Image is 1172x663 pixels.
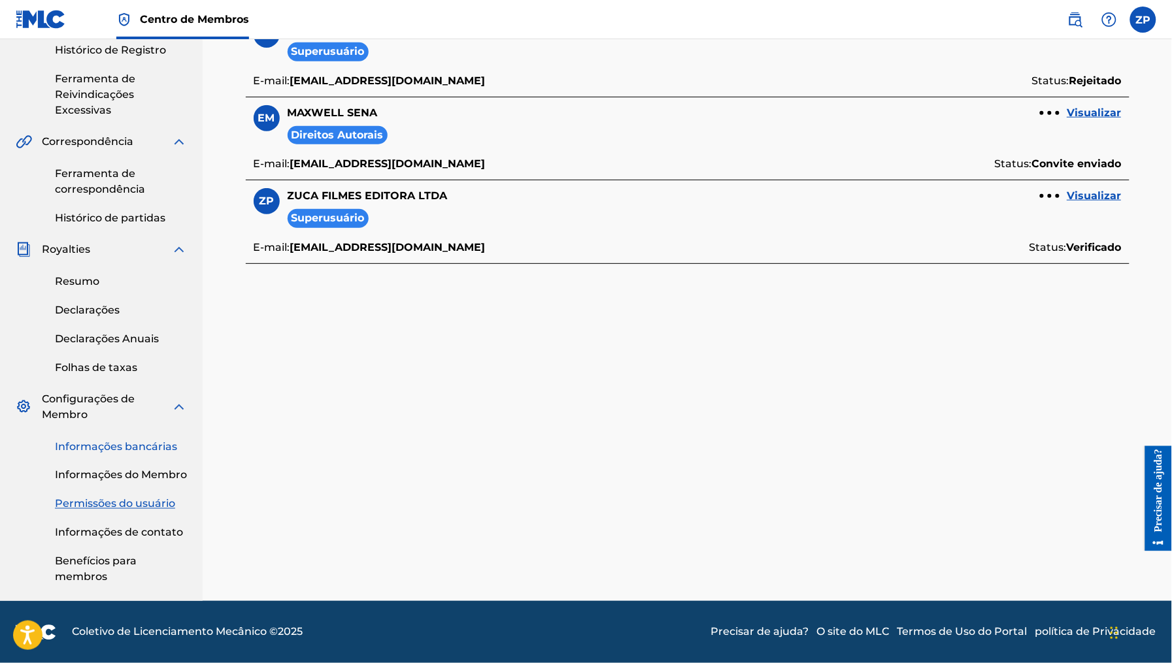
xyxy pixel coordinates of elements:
[290,74,486,87] font: [EMAIL_ADDRESS][DOMAIN_NAME]
[258,112,275,124] font: EM
[16,399,31,415] img: Configurações de Membro
[171,242,187,257] img: expandir
[292,212,365,224] font: Superusuário
[140,13,249,25] font: Centro de Membros
[42,243,90,255] font: Royalties
[995,157,1032,170] font: Status:
[897,626,1028,638] font: Termos de Uso do Portal
[116,12,132,27] img: Principal detentor de direitos autorais
[55,439,187,455] a: Informações bancárias
[288,106,344,119] font: MAXWELL
[72,626,278,638] font: Coletivo de Licenciamento Mecânico ©
[817,624,890,640] a: O site do MLC
[55,332,159,345] font: Declarações Anuais
[55,555,137,583] font: Benefícios para membros
[290,241,486,253] font: [EMAIL_ADDRESS][DOMAIN_NAME]
[288,105,388,121] h5: MAXWELL SENA
[711,624,809,640] a: Precisar de ajuda?
[55,468,187,483] a: Informações do Membro
[254,74,290,87] font: E-mail:
[55,275,99,287] font: Resumo
[55,496,187,512] a: Permissões do usuário
[278,626,303,638] font: 2025
[1035,624,1156,640] a: política de Privacidade
[1107,600,1172,663] iframe: Widget de bate-papo
[16,10,66,29] img: Logotipo da MLC
[55,166,187,197] a: Ferramenta de correspondência
[1067,105,1122,121] a: Visualizar
[1035,626,1156,638] font: política de Privacidade
[288,189,362,202] font: ZUCA FILMES
[55,212,165,224] font: Histórico de partidas
[16,624,56,640] img: logotipo
[55,210,187,226] a: Histórico de partidas
[55,73,135,116] font: Ferramenta de Reivindicações Excessivas
[42,135,133,148] font: Correspondência
[292,45,365,57] font: Superusuário
[42,393,135,421] font: Configurações de Membro
[55,554,187,585] a: Benefícios para membros
[254,241,290,253] font: E-mail:
[817,626,890,638] font: O site do MLC
[1069,74,1122,87] font: Rejeitado
[55,440,177,453] font: Informações bancárias
[711,626,809,638] font: Precisar de ajuda?
[55,304,120,316] font: Declarações
[55,525,187,541] a: Informações de contato
[1062,7,1088,33] a: Pesquisa pública
[55,274,187,289] a: Resumo
[1067,241,1122,253] font: Verificado
[171,399,187,415] img: expandir
[1067,188,1122,204] a: Visualizar
[1096,7,1122,33] div: Ajuda
[1032,157,1122,170] font: Convite enviado
[1032,74,1069,87] font: Status:
[55,302,187,318] a: Declarações
[290,157,486,170] font: [EMAIL_ADDRESS][DOMAIN_NAME]
[55,526,183,539] font: Informações de contato
[1111,613,1118,653] div: Arrastar
[55,42,187,58] a: Histórico de Registro
[292,129,384,141] font: Direitos autorais
[18,3,29,86] font: Precisar de ajuda?
[16,134,32,150] img: Correspondência
[1130,7,1156,33] div: Menu do usuário
[55,167,145,195] font: Ferramenta de correspondência
[1030,241,1067,253] font: Status:
[55,331,187,347] a: Declarações Anuais
[16,242,31,257] img: Royalties
[55,71,187,118] a: Ferramenta de Reivindicações Excessivas
[55,498,175,510] font: Permissões do usuário
[288,188,448,204] h5: ZUCA FILMES EDITORA LTDA
[55,361,137,374] font: Folhas de taxas
[348,106,378,119] font: SENA
[1067,12,1083,27] img: procurar
[365,189,448,202] font: EDITORA LTDA
[55,469,187,481] font: Informações do Membro
[55,360,187,376] a: Folhas de taxas
[254,157,290,170] font: E-mail:
[897,624,1028,640] a: Termos de Uso do Portal
[1101,12,1117,27] img: ajuda
[259,195,274,207] font: ZP
[55,44,166,56] font: Histórico de Registro
[171,134,187,150] img: expandir
[1067,189,1122,202] font: Visualizar
[1067,106,1122,119] font: Visualizar
[1135,446,1172,551] iframe: Centro de Recursos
